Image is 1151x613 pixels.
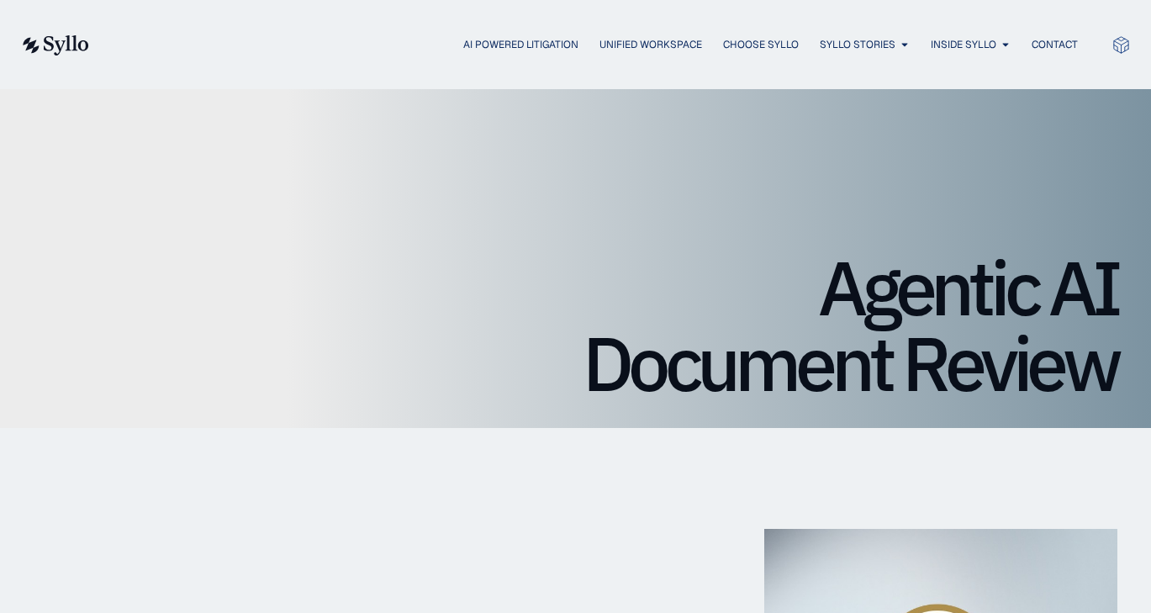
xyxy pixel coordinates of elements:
[123,37,1078,53] nav: Menu
[723,37,799,52] a: Choose Syllo
[34,250,1117,401] h1: Agentic AI Document Review
[599,37,702,52] a: Unified Workspace
[820,37,895,52] a: Syllo Stories
[463,37,578,52] a: AI Powered Litigation
[123,37,1078,53] div: Menu Toggle
[931,37,996,52] a: Inside Syllo
[20,35,89,55] img: syllo
[1032,37,1078,52] a: Contact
